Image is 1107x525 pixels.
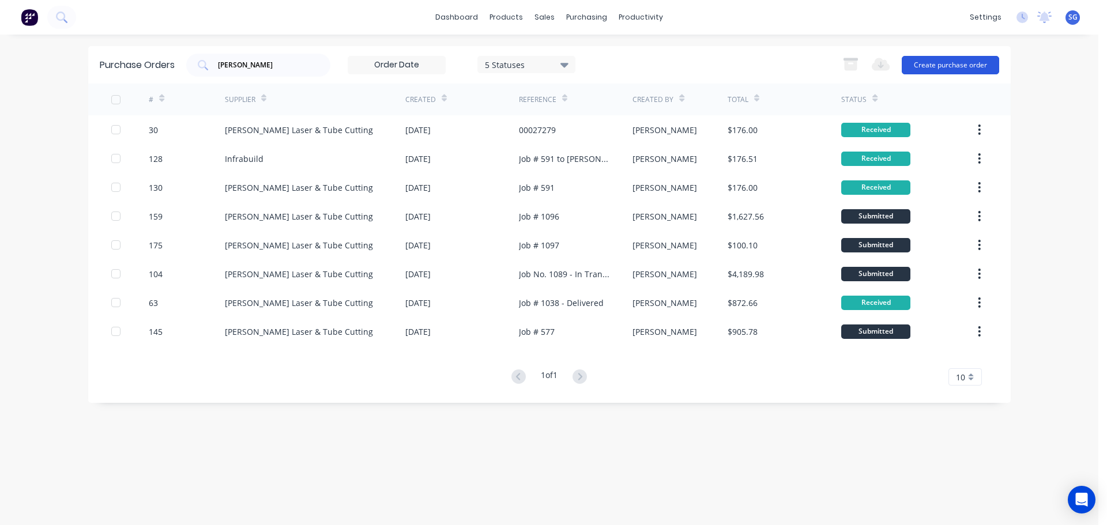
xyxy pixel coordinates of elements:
div: sales [529,9,560,26]
div: Submitted [841,209,910,224]
input: Search purchase orders... [217,59,312,71]
div: [PERSON_NAME] [632,182,697,194]
div: [PERSON_NAME] Laser & Tube Cutting [225,124,373,136]
div: 104 [149,268,163,280]
div: [PERSON_NAME] Laser & Tube Cutting [225,268,373,280]
input: Order Date [348,56,445,74]
div: Job # 1097 [519,239,559,251]
div: Received [841,152,910,166]
div: Job No. 1089 - In Transit [519,268,609,280]
div: Job # 591 [519,182,555,194]
div: $4,189.98 [728,268,764,280]
div: $176.00 [728,124,758,136]
div: Job # 1038 - Delivered [519,297,604,309]
div: 1 of 1 [541,369,558,386]
div: Submitted [841,238,910,252]
div: [DATE] [405,182,431,194]
div: Job # 591 to [PERSON_NAME] [519,153,609,165]
div: Open Intercom Messenger [1068,486,1095,513]
div: [DATE] [405,239,431,251]
div: Created [405,95,436,105]
div: [PERSON_NAME] [632,239,697,251]
div: 130 [149,182,163,194]
div: 128 [149,153,163,165]
div: 5 Statuses [485,58,567,70]
div: 175 [149,239,163,251]
button: Create purchase order [902,56,999,74]
a: dashboard [430,9,484,26]
img: Factory [21,9,38,26]
div: $872.66 [728,297,758,309]
div: [PERSON_NAME] Laser & Tube Cutting [225,182,373,194]
div: purchasing [560,9,613,26]
div: [PERSON_NAME] [632,210,697,222]
div: [DATE] [405,326,431,338]
div: [DATE] [405,268,431,280]
div: Submitted [841,324,910,339]
div: Status [841,95,867,105]
div: $100.10 [728,239,758,251]
div: [PERSON_NAME] [632,297,697,309]
div: $176.00 [728,182,758,194]
div: [PERSON_NAME] Laser & Tube Cutting [225,326,373,338]
div: settings [964,9,1007,26]
div: Received [841,180,910,195]
div: Submitted [841,267,910,281]
div: Received [841,296,910,310]
div: [PERSON_NAME] [632,268,697,280]
div: [DATE] [405,210,431,222]
div: [DATE] [405,297,431,309]
div: Infrabuild [225,153,263,165]
div: Job # 1096 [519,210,559,222]
div: $905.78 [728,326,758,338]
div: Created By [632,95,673,105]
div: 30 [149,124,158,136]
div: Purchase Orders [100,58,175,72]
div: 00027279 [519,124,556,136]
div: [PERSON_NAME] Laser & Tube Cutting [225,210,373,222]
div: 63 [149,297,158,309]
span: 10 [956,371,965,383]
div: Total [728,95,748,105]
div: [PERSON_NAME] [632,153,697,165]
div: products [484,9,529,26]
div: Job # 577 [519,326,555,338]
div: [PERSON_NAME] Laser & Tube Cutting [225,239,373,251]
div: [PERSON_NAME] [632,124,697,136]
div: $176.51 [728,153,758,165]
div: $1,627.56 [728,210,764,222]
div: 159 [149,210,163,222]
span: SG [1068,12,1078,22]
div: [PERSON_NAME] Laser & Tube Cutting [225,297,373,309]
div: Supplier [225,95,255,105]
div: [DATE] [405,153,431,165]
div: [DATE] [405,124,431,136]
div: # [149,95,153,105]
div: [PERSON_NAME] [632,326,697,338]
div: Reference [519,95,556,105]
div: Received [841,123,910,137]
div: 145 [149,326,163,338]
div: productivity [613,9,669,26]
